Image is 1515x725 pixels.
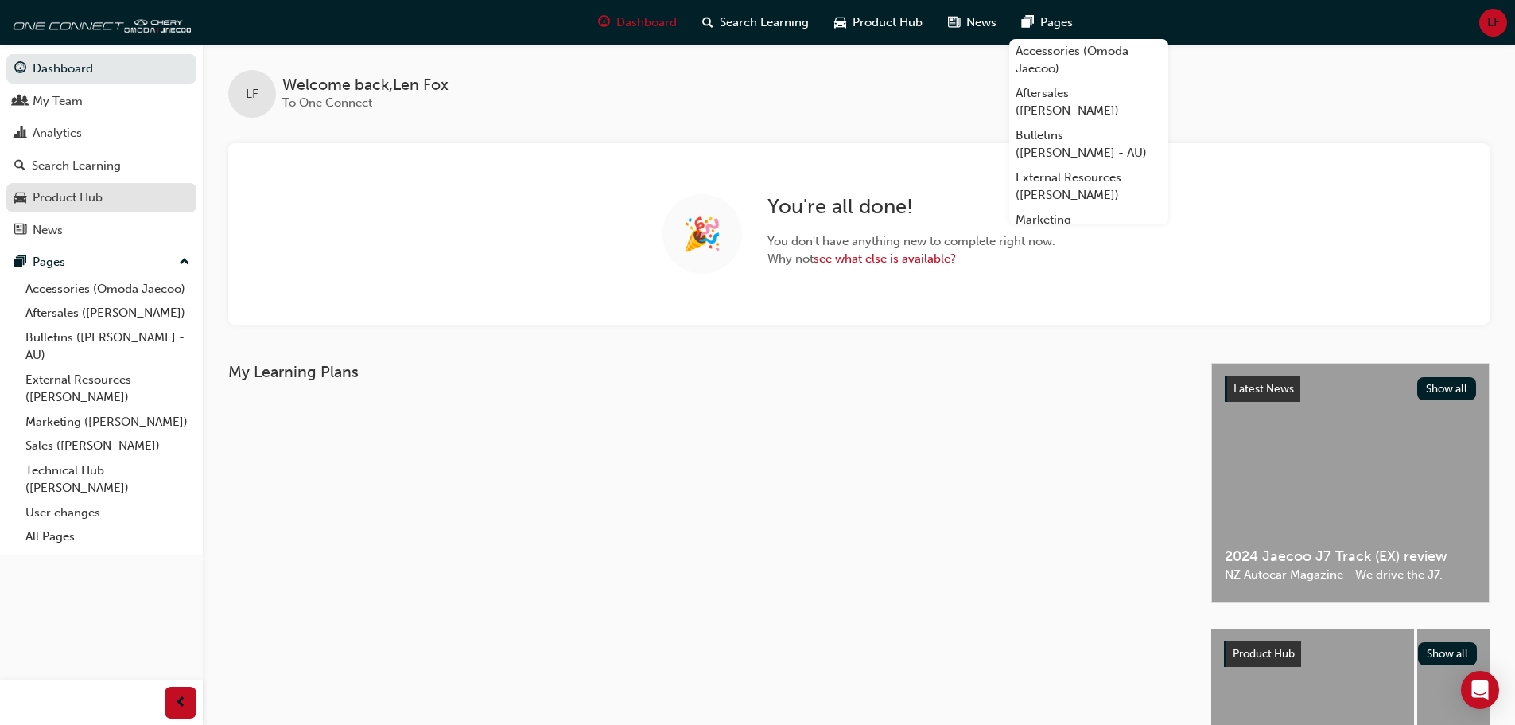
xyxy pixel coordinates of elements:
[1009,208,1168,250] a: Marketing ([PERSON_NAME])
[228,363,1186,381] h3: My Learning Plans
[8,6,191,38] img: oneconnect
[702,13,713,33] span: search-icon
[720,14,809,32] span: Search Learning
[966,14,996,32] span: News
[19,524,196,549] a: All Pages
[1233,647,1295,661] span: Product Hub
[1022,13,1034,33] span: pages-icon
[1009,123,1168,166] a: Bulletins ([PERSON_NAME] - AU)
[175,693,187,713] span: prev-icon
[14,62,26,76] span: guage-icon
[246,85,258,103] span: LF
[1224,641,1477,667] a: Product HubShow all
[33,253,65,271] div: Pages
[19,301,196,325] a: Aftersales ([PERSON_NAME])
[935,6,1009,39] a: news-iconNews
[14,224,26,238] span: news-icon
[282,95,372,110] span: To One Connect
[33,124,82,142] div: Analytics
[853,14,923,32] span: Product Hub
[767,232,1055,251] span: You don ' t have anything new to complete right now.
[1487,14,1500,32] span: LF
[834,13,846,33] span: car-icon
[32,157,121,175] div: Search Learning
[1461,671,1499,709] div: Open Intercom Messenger
[14,255,26,270] span: pages-icon
[6,183,196,212] a: Product Hub
[6,216,196,245] a: News
[33,221,63,240] div: News
[6,119,196,148] a: Analytics
[282,76,449,95] span: Welcome back , Len Fox
[33,189,103,207] div: Product Hub
[616,14,677,32] span: Dashboard
[14,159,25,173] span: search-icon
[1225,548,1476,566] span: 2024 Jaecoo J7 Track (EX) review
[1479,9,1507,37] button: LF
[19,458,196,501] a: Technical Hub ([PERSON_NAME])
[1418,642,1478,665] button: Show all
[1009,39,1168,81] a: Accessories (Omoda Jaecoo)
[1225,566,1476,584] span: NZ Autocar Magazine - We drive the J7.
[14,191,26,205] span: car-icon
[6,248,196,277] button: Pages
[822,6,935,39] a: car-iconProduct Hub
[767,194,1055,220] h2: You ' re all done!
[14,95,26,109] span: people-icon
[1211,363,1490,603] a: Latest NewsShow all2024 Jaecoo J7 Track (EX) reviewNZ Autocar Magazine - We drive the J7.
[585,6,690,39] a: guage-iconDashboard
[6,151,196,181] a: Search Learning
[19,434,196,458] a: Sales ([PERSON_NAME])
[767,250,1055,268] span: Why not
[6,87,196,116] a: My Team
[33,92,83,111] div: My Team
[948,13,960,33] span: news-icon
[1009,166,1168,208] a: External Resources ([PERSON_NAME])
[690,6,822,39] a: search-iconSearch Learning
[682,225,722,244] span: 🎉
[19,410,196,435] a: Marketing ([PERSON_NAME])
[1009,6,1086,39] a: pages-iconPages
[1417,377,1477,400] button: Show all
[598,13,610,33] span: guage-icon
[1233,382,1294,396] span: Latest News
[19,501,196,525] a: User changes
[19,325,196,368] a: Bulletins ([PERSON_NAME] - AU)
[179,252,190,273] span: up-icon
[14,127,26,141] span: chart-icon
[814,251,956,266] a: see what else is available?
[19,277,196,302] a: Accessories (Omoda Jaecoo)
[1009,81,1168,123] a: Aftersales ([PERSON_NAME])
[1040,14,1073,32] span: Pages
[6,54,196,84] a: Dashboard
[1225,376,1476,402] a: Latest NewsShow all
[6,51,196,248] button: DashboardMy TeamAnalyticsSearch LearningProduct HubNews
[19,368,196,410] a: External Resources ([PERSON_NAME])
